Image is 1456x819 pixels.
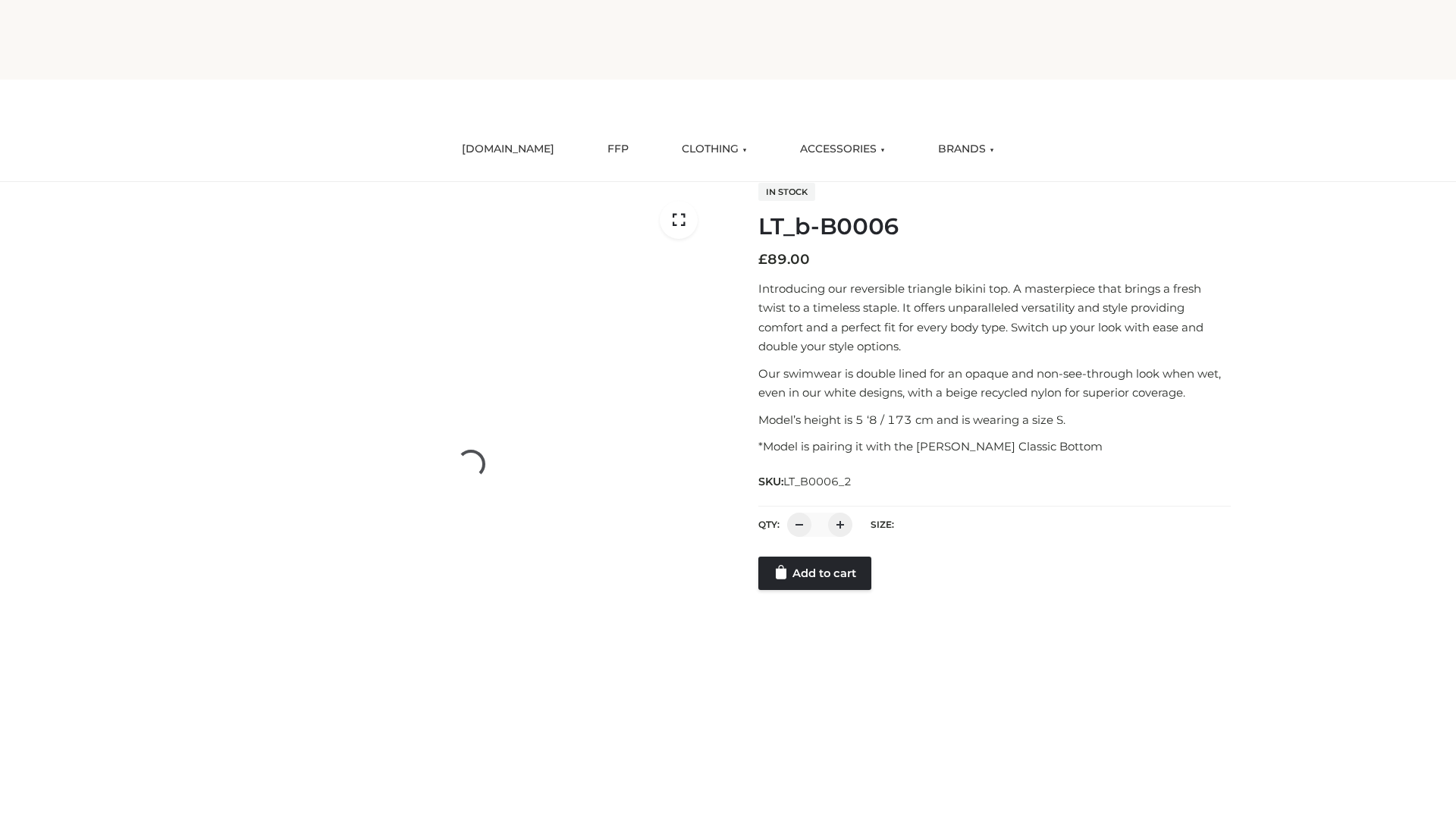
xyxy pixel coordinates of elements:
p: Introducing our reversible triangle bikini top. A masterpiece that brings a fresh twist to a time... [758,279,1231,356]
span: LT_B0006_2 [783,475,852,488]
span: SKU: [758,472,853,491]
label: Size: [871,519,894,530]
a: ACCESSORIES [789,133,896,166]
p: Model’s height is 5 ‘8 / 173 cm and is wearing a size S. [758,410,1231,430]
bdi: 89.00 [758,251,810,268]
p: Our swimwear is double lined for an opaque and non-see-through look when wet, even in our white d... [758,364,1231,403]
span: £ [758,251,767,268]
p: *Model is pairing it with the [PERSON_NAME] Classic Bottom [758,437,1231,457]
h1: LT_b-B0006 [758,213,1231,240]
a: BRANDS [927,133,1006,166]
a: CLOTHING [670,133,758,166]
label: QTY: [758,519,780,530]
a: [DOMAIN_NAME] [450,133,566,166]
a: Add to cart [758,557,871,590]
span: In stock [758,183,815,201]
a: FFP [596,133,640,166]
